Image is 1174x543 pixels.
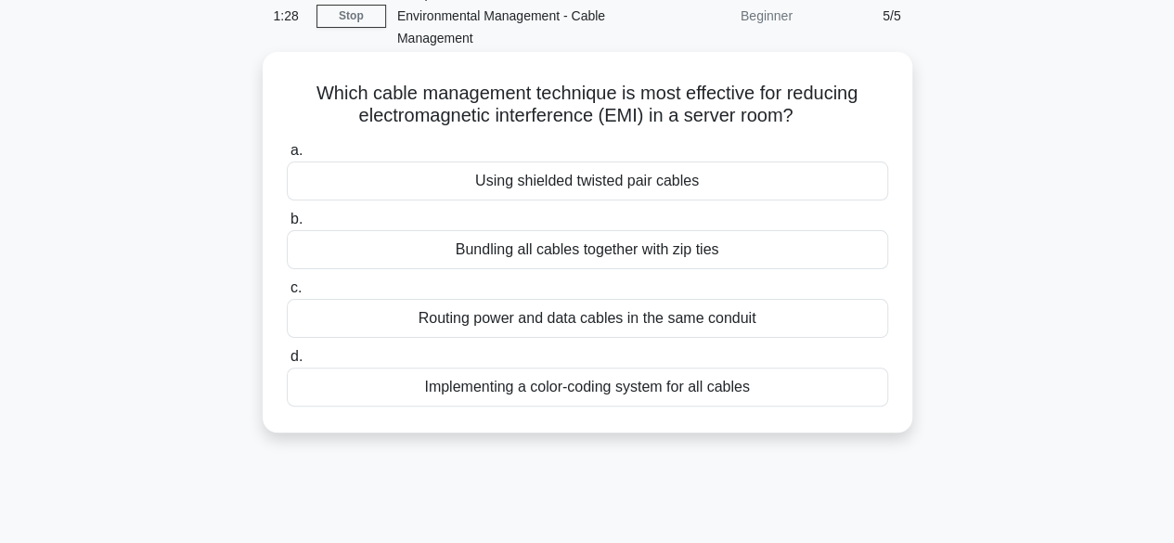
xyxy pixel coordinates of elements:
[287,230,888,269] div: Bundling all cables together with zip ties
[316,5,386,28] a: Stop
[290,348,303,364] span: d.
[290,142,303,158] span: a.
[290,211,303,226] span: b.
[287,368,888,407] div: Implementing a color-coding system for all cables
[287,299,888,338] div: Routing power and data cables in the same conduit
[285,82,890,128] h5: Which cable management technique is most effective for reducing electromagnetic interference (EMI...
[290,279,302,295] span: c.
[287,162,888,200] div: Using shielded twisted pair cables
